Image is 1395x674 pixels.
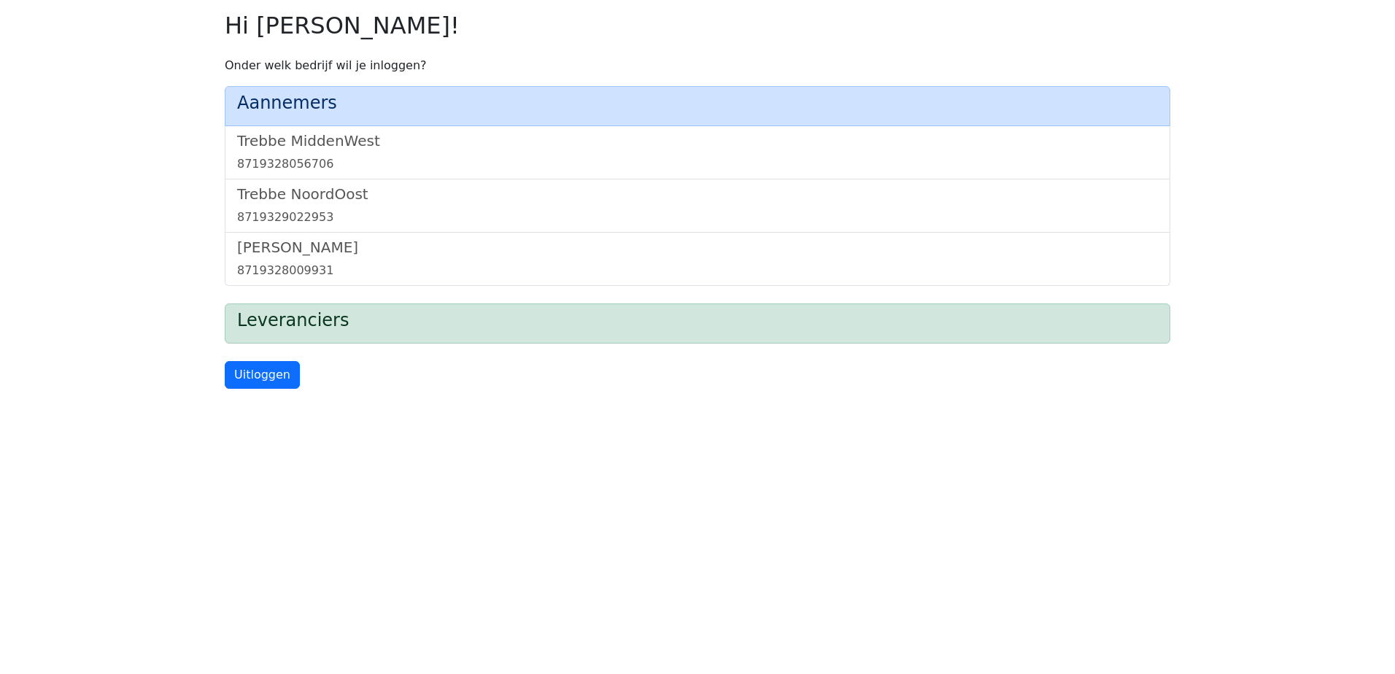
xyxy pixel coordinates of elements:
[237,132,1158,173] a: Trebbe MiddenWest8719328056706
[225,12,1170,39] h2: Hi [PERSON_NAME]!
[237,239,1158,279] a: [PERSON_NAME]8719328009931
[237,185,1158,226] a: Trebbe NoordOost8719329022953
[237,262,1158,279] div: 8719328009931
[225,361,300,389] a: Uitloggen
[237,185,1158,203] h5: Trebbe NoordOost
[237,239,1158,256] h5: [PERSON_NAME]
[225,57,1170,74] p: Onder welk bedrijf wil je inloggen?
[237,310,1158,331] h4: Leveranciers
[237,209,1158,226] div: 8719329022953
[237,93,1158,114] h4: Aannemers
[237,155,1158,173] div: 8719328056706
[237,132,1158,150] h5: Trebbe MiddenWest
